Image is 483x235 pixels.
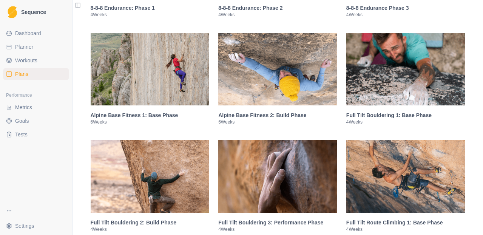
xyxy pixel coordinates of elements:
div: Performance [3,89,69,101]
span: Tests [15,131,28,138]
p: 4 Weeks [346,226,465,232]
p: 4 Weeks [91,226,210,232]
span: Planner [15,43,33,51]
span: Workouts [15,57,37,64]
img: Alpine Base Fitness 1: Base Phase [91,33,210,105]
h3: Full Tilt Route Climbing 1: Base Phase [346,219,465,226]
p: 4 Weeks [346,119,465,125]
span: Plans [15,70,28,78]
h3: 8-8-8 Endurance Phase 3 [346,4,465,12]
img: Alpine Base Fitness 2: Build Phase [218,33,337,105]
span: Sequence [21,9,46,15]
p: 4 Weeks [218,12,337,18]
p: 6 Weeks [91,119,210,125]
img: Full Tilt Bouldering 1: Base Phase [346,33,465,105]
p: 4 Weeks [91,12,210,18]
img: Full Tilt Bouldering 2: Build Phase [91,140,210,213]
h3: Full Tilt Bouldering 3: Performance Phase [218,219,337,226]
button: Settings [3,220,69,232]
a: Planner [3,41,69,53]
span: Metrics [15,104,32,111]
h3: 8-8-8 Endurance: Phase 2 [218,4,337,12]
span: Goals [15,117,29,125]
h3: 8-8-8 Endurance: Phase 1 [91,4,210,12]
a: Metrics [3,101,69,113]
a: Plans [3,68,69,80]
a: Goals [3,115,69,127]
p: 6 Weeks [218,119,337,125]
a: Dashboard [3,27,69,39]
img: Full Tilt Bouldering 3: Performance Phase [218,140,337,213]
a: Workouts [3,54,69,66]
p: 4 Weeks [218,226,337,232]
span: Dashboard [15,29,41,37]
h3: Full Tilt Bouldering 2: Build Phase [91,219,210,226]
img: Logo [8,6,17,19]
h3: Full Tilt Bouldering 1: Base Phase [346,111,465,119]
img: Full Tilt Route Climbing 1: Base Phase [346,140,465,213]
h3: Alpine Base Fitness 1: Base Phase [91,111,210,119]
a: LogoSequence [3,3,69,21]
p: 4 Weeks [346,12,465,18]
h3: Alpine Base Fitness 2: Build Phase [218,111,337,119]
a: Tests [3,128,69,141]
